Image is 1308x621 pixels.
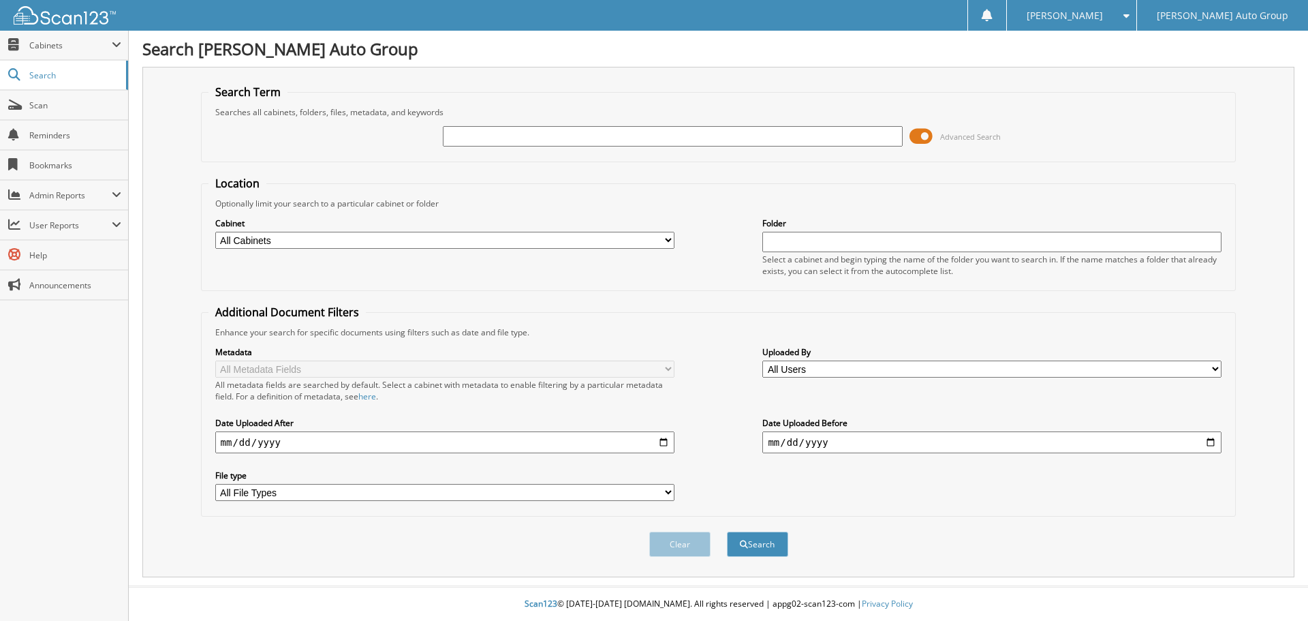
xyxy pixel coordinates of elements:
button: Search [727,532,788,557]
a: Privacy Policy [862,598,913,609]
div: Searches all cabinets, folders, files, metadata, and keywords [208,106,1229,118]
img: scan123-logo-white.svg [14,6,116,25]
span: Advanced Search [940,132,1001,142]
legend: Location [208,176,266,191]
span: [PERSON_NAME] Auto Group [1157,12,1288,20]
span: Search [29,70,119,81]
span: Scan123 [525,598,557,609]
span: Reminders [29,130,121,141]
label: Metadata [215,346,674,358]
div: Enhance your search for specific documents using filters such as date and file type. [208,327,1229,338]
legend: Additional Document Filters [208,305,366,320]
span: User Reports [29,219,112,231]
span: [PERSON_NAME] [1027,12,1103,20]
span: Help [29,249,121,261]
a: here [358,391,376,402]
label: Date Uploaded After [215,417,674,429]
label: Date Uploaded Before [762,417,1221,429]
span: Cabinets [29,40,112,51]
div: © [DATE]-[DATE] [DOMAIN_NAME]. All rights reserved | appg02-scan123-com | [129,588,1308,621]
span: Bookmarks [29,160,121,171]
h1: Search [PERSON_NAME] Auto Group [142,37,1294,60]
div: All metadata fields are searched by default. Select a cabinet with metadata to enable filtering b... [215,379,674,402]
input: start [215,431,674,453]
label: Folder [762,217,1221,229]
span: Announcements [29,279,121,291]
div: Select a cabinet and begin typing the name of the folder you want to search in. If the name match... [762,254,1221,277]
label: Uploaded By [762,346,1221,358]
span: Admin Reports [29,190,112,201]
button: Clear [649,532,711,557]
span: Scan [29,100,121,111]
legend: Search Term [208,85,287,100]
label: File type [215,470,674,481]
label: Cabinet [215,217,674,229]
div: Optionally limit your search to a particular cabinet or folder [208,198,1229,209]
input: end [762,431,1221,453]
